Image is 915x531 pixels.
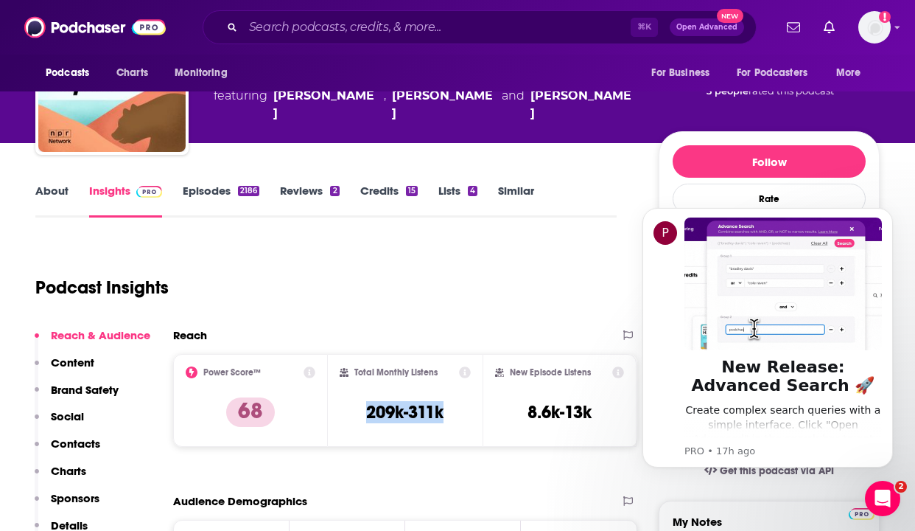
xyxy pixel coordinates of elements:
span: featuring [214,87,635,122]
p: 68 [226,398,275,427]
button: Sponsors [35,491,99,518]
p: Charts [51,464,86,478]
button: open menu [164,59,246,87]
h2: Audience Demographics [173,494,307,508]
h3: 209k-311k [366,401,444,423]
span: Podcasts [46,63,89,83]
span: Logged in as gabriellaippaso [858,11,891,44]
a: Lily Jamali [273,87,378,122]
div: Search podcasts, credits, & more... [203,10,757,44]
a: Show notifications dropdown [781,15,806,40]
button: open menu [826,59,880,87]
a: Saul Gonzalez [392,87,497,122]
button: Social [35,409,84,437]
button: Content [35,355,94,383]
a: About [35,184,69,218]
button: Charts [35,464,86,491]
span: and [502,87,525,122]
a: Pro website [849,506,874,520]
span: 2 [895,481,907,493]
span: ⌘ K [631,18,658,37]
button: open menu [35,59,108,87]
img: Podchaser Pro [849,508,874,520]
div: A daily podcast [214,69,635,122]
span: For Business [651,63,709,83]
iframe: Intercom live chat [865,481,900,516]
div: 2 [330,186,339,196]
button: Follow [673,145,866,178]
button: Reach & Audience [35,328,150,355]
p: Contacts [51,437,100,451]
img: User Profile [858,11,891,44]
span: For Podcasters [737,63,807,83]
input: Search podcasts, credits, & more... [243,15,631,39]
h2: Power Score™ [203,367,261,378]
h1: Podcast Insights [35,277,169,299]
a: Episodes2186 [183,184,259,218]
span: Charts [116,63,148,83]
a: Credits15 [360,184,418,218]
span: Monitoring [175,63,227,83]
span: New [717,9,743,23]
a: Lists4 [438,184,477,218]
svg: Add a profile image [879,11,891,23]
a: Charts [107,59,157,87]
a: Reviews2 [280,184,339,218]
button: open menu [727,59,829,87]
p: Brand Safety [51,383,119,397]
h2: New Episode Listens [510,367,591,378]
span: , [384,87,386,122]
div: 2186 [238,186,259,196]
button: Brand Safety [35,383,119,410]
a: Sasha Khokha [530,87,635,122]
h3: 8.6k-13k [527,401,592,423]
div: 15 [406,186,418,196]
span: More [836,63,861,83]
img: Podchaser - Follow, Share and Rate Podcasts [24,13,166,41]
button: Open AdvancedNew [670,18,744,36]
p: Reach & Audience [51,328,150,342]
p: Social [51,409,84,423]
div: 4 [468,186,477,196]
button: Contacts [35,437,100,464]
p: Sponsors [51,491,99,505]
button: Show profile menu [858,11,891,44]
a: Similar [498,184,534,218]
iframe: Intercom notifications message [620,186,915,491]
button: open menu [641,59,728,87]
h2: Reach [173,328,207,342]
a: InsightsPodchaser Pro [89,184,162,218]
a: Show notifications dropdown [818,15,841,40]
h2: Total Monthly Listens [354,367,438,378]
div: Rate [673,184,866,214]
span: Open Advanced [676,24,737,31]
p: Content [51,355,94,369]
img: Podchaser Pro [136,186,162,198]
